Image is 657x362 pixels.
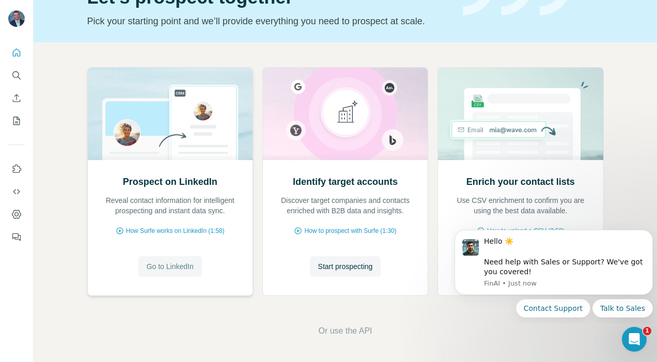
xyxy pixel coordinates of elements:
button: Quick start [8,43,25,62]
p: Discover target companies and contacts enriched with B2B data and insights. [273,195,417,216]
p: Reveal contact information for intelligent prospecting and instant data sync. [98,195,242,216]
span: Go to LinkedIn [147,261,194,272]
span: 1 [643,327,651,335]
img: Prospect on LinkedIn [87,68,253,160]
p: Use CSV enrichment to confirm you are using the best data available. [448,195,592,216]
img: Enrich your contact lists [437,68,603,160]
iframe: Intercom notifications message [450,221,657,324]
button: Go to LinkedIn [138,256,202,277]
button: Search [8,66,25,85]
button: Use Surfe API [8,182,25,201]
h2: Prospect on LinkedIn [123,175,217,189]
span: Start prospecting [318,261,373,272]
p: Pick your starting point and we’ll provide everything you need to prospect at scale. [87,14,450,28]
button: My lists [8,112,25,130]
h2: Identify target accounts [293,175,398,189]
iframe: Intercom live chat [622,327,647,352]
img: Identify target accounts [262,68,428,160]
button: Start prospecting [310,256,381,277]
button: Feedback [8,228,25,246]
h2: Enrich your contact lists [466,175,575,189]
button: Dashboard [8,205,25,224]
span: How to prospect with Surfe (1:30) [304,226,396,235]
img: Avatar [8,10,25,27]
button: Use Surfe on LinkedIn [8,160,25,178]
button: Or use the API [318,325,372,337]
span: How Surfe works on LinkedIn (1:58) [126,226,225,235]
button: Enrich CSV [8,89,25,107]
